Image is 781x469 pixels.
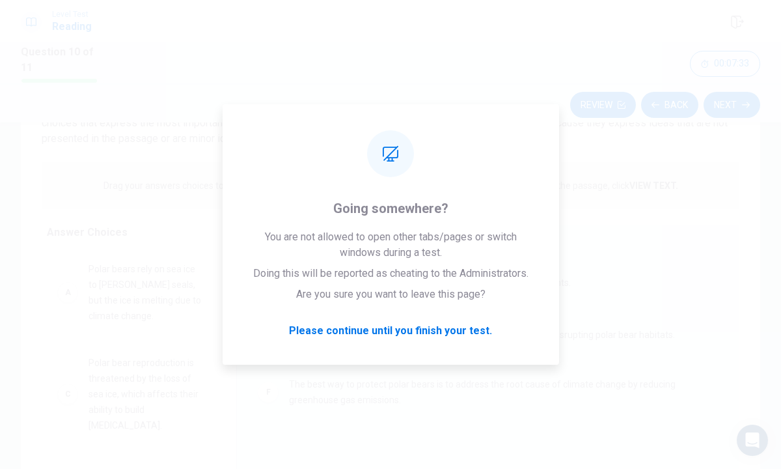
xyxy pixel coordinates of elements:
p: Drag your answers choices to the spaces where they belong. To remove an answer choice, click on i... [103,180,678,191]
button: 00:07:33 [690,51,760,77]
span: Select the three sentences that express the most important ideas in the passage. [247,239,555,248]
span: Human activities such as shipping and oil exploration are further disrupting polar bear habitats. [289,327,675,343]
button: Next [704,92,760,118]
strong: This question is worth 2 points. [314,132,471,145]
div: FThe best way to protect polar bears is to address the root cause of climate change by reducing g... [247,366,719,418]
span: 00:07:33 [714,59,749,69]
span: Directions: An introductory sentence for a brief summary of the passage is provided below. Comple... [42,101,728,145]
strong: VIEW TEXT. [629,180,678,191]
div: E [258,324,279,345]
span: Polar bears rely on sea ice to [PERSON_NAME] seals, but the ice is melting due to climate change. [89,261,205,324]
h1: Question 10 of 11 [21,44,104,76]
div: CPolar bear reproduction is threatened by the loss of sea ice, which affects their ability to bui... [47,345,215,444]
button: Back [641,92,698,118]
div: BClimate change is causing polar bears to migrate to other continents. [247,262,719,304]
div: C [57,384,78,405]
span: The best way to protect polar bears is to address the root cause of climate change by reducing gr... [289,377,708,408]
span: Answer Choices [47,226,128,238]
span: Level Test [52,10,92,19]
div: EHuman activities such as shipping and oil exploration are further disrupting polar bear habitats. [247,314,719,356]
h1: Reading [52,19,92,35]
button: Review [570,92,636,118]
div: Open Intercom Messenger [737,425,768,456]
div: B [258,272,279,293]
span: Polar bear reproduction is threatened by the loss of sea ice, which affects their ability to buil... [89,355,205,433]
div: APolar bears rely on sea ice to [PERSON_NAME] seals, but the ice is melting due to climate change. [47,251,215,334]
div: A [57,282,78,303]
div: F [258,382,279,403]
span: Climate change is causing polar bears to migrate to other continents. [289,275,571,291]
